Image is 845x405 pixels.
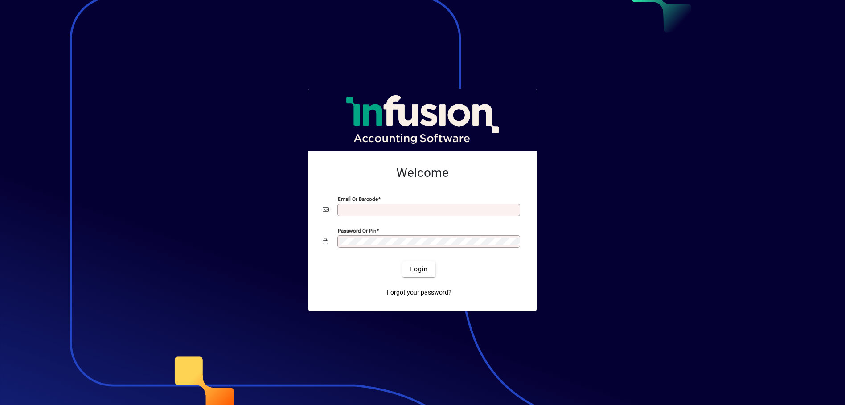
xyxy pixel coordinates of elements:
[387,288,451,297] span: Forgot your password?
[410,265,428,274] span: Login
[338,228,376,234] mat-label: Password or Pin
[402,261,435,277] button: Login
[383,284,455,300] a: Forgot your password?
[323,165,522,180] h2: Welcome
[338,196,378,202] mat-label: Email or Barcode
